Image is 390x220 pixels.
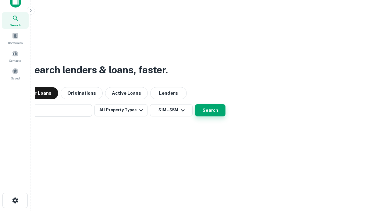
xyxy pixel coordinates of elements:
[11,76,20,81] span: Saved
[360,171,390,200] iframe: Chat Widget
[94,104,147,116] button: All Property Types
[61,87,103,99] button: Originations
[2,30,29,46] a: Borrowers
[2,12,29,29] a: Search
[150,87,187,99] button: Lenders
[2,48,29,64] a: Contacts
[2,65,29,82] a: Saved
[105,87,148,99] button: Active Loans
[8,40,23,45] span: Borrowers
[9,58,21,63] span: Contacts
[28,63,168,77] h3: Search lenders & loans, faster.
[195,104,225,116] button: Search
[150,104,193,116] button: $1M - $5M
[10,23,21,28] span: Search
